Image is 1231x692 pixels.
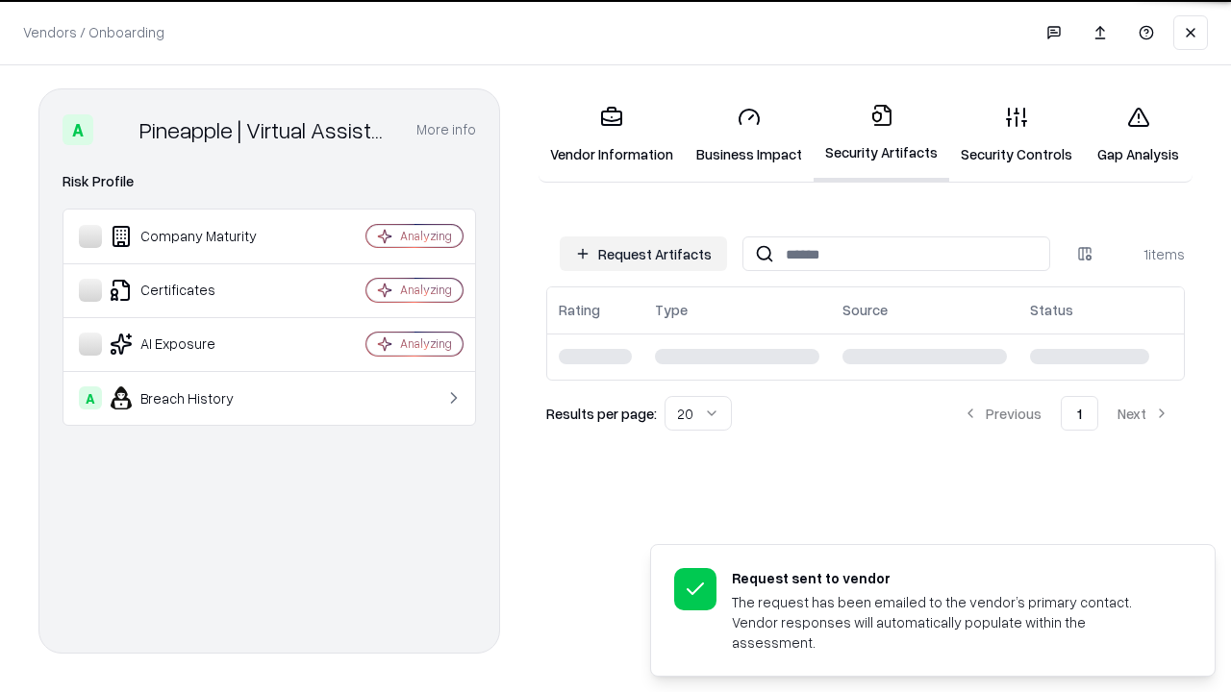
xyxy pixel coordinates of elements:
p: Vendors / Onboarding [23,22,164,42]
a: Business Impact [685,90,814,180]
div: Source [842,300,888,320]
p: Results per page: [546,404,657,424]
a: Vendor Information [539,90,685,180]
button: 1 [1061,396,1098,431]
div: Certificates [79,279,309,302]
a: Security Artifacts [814,88,949,182]
div: AI Exposure [79,333,309,356]
div: Type [655,300,688,320]
div: The request has been emailed to the vendor’s primary contact. Vendor responses will automatically... [732,592,1168,653]
div: Risk Profile [63,170,476,193]
div: Analyzing [400,282,452,298]
nav: pagination [947,396,1185,431]
div: Analyzing [400,335,452,352]
div: 1 items [1108,244,1185,264]
div: Analyzing [400,228,452,244]
button: More info [416,112,476,147]
div: A [63,114,93,145]
div: A [79,386,102,409]
img: Pineapple | Virtual Assistant Agency [101,114,132,145]
div: Status [1030,300,1073,320]
button: Request Artifacts [560,236,727,271]
div: Company Maturity [79,225,309,248]
div: Rating [559,300,600,320]
div: Pineapple | Virtual Assistant Agency [139,114,393,145]
div: Breach History [79,386,309,409]
a: Security Controls [949,90,1084,180]
div: Request sent to vendor [732,568,1168,588]
a: Gap Analysis [1084,90,1193,180]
